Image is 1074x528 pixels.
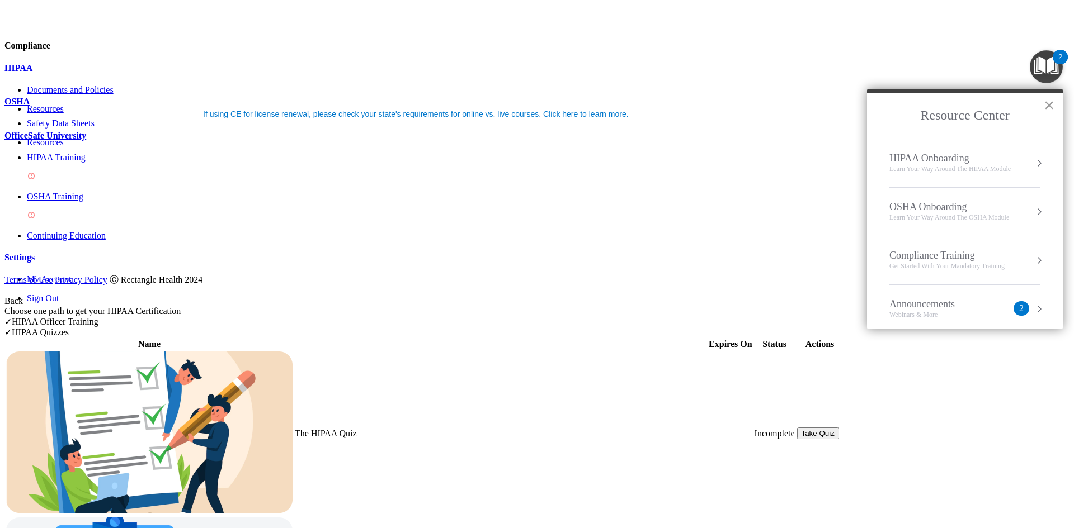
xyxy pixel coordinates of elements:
th: Expires On [708,339,753,350]
button: Close [1044,96,1054,114]
span: Incomplete [755,429,795,438]
a: Resources [27,104,1070,114]
div: Learn your way around the OSHA module [889,213,1009,222]
a: Resources [27,137,1070,148]
a: OfficeSafe University [4,131,1070,141]
th: Status [754,339,795,350]
div: HIPAA Onboarding [889,153,1011,165]
button: If using CE for license renewal, please check your state's requirements for online vs. live cours... [201,108,630,120]
div: Webinars & More [889,310,977,320]
p: OSHA Training [27,192,1070,202]
img: danger-circle.6113f641.png [27,211,36,220]
div: Choose one path to get your HIPAA Certification [4,306,1070,316]
button: Take Quiz [797,427,839,439]
div: HIPAA Quizzes [4,327,1070,337]
div: Learn Your Way around the HIPAA module [889,164,1011,174]
div: Compliance Training [889,250,1005,262]
img: PMB logo [4,4,157,27]
span: ✓ [4,327,12,337]
div: If using CE for license renewal, please check your state's requirements for online vs. live cours... [203,110,629,118]
div: The HIPAA Quiz [295,429,651,439]
button: Open Resource Center, 2 new notifications [1030,50,1063,83]
th: Actions [797,339,844,350]
a: Continuing Education [27,231,1070,241]
a: Back [4,296,23,306]
a: HIPAA Training [27,153,1070,183]
h2: Resource Center [867,93,1063,139]
a: Safety Data Sheets [27,118,1070,129]
a: Sign Out [27,293,1070,303]
a: Privacy Policy [55,275,107,284]
span: ✓ [4,317,12,326]
th: Name [6,339,293,350]
div: Announcements [889,298,977,311]
a: Documents and Policies [27,85,1070,95]
div: 2 [1058,57,1062,72]
img: danger-circle.6113f641.png [27,172,36,180]
p: HIPAA Training [27,153,1070,163]
span: Ⓒ Rectangle Health 2024 [110,275,203,284]
div: HIPAA Officer Training [4,316,1070,327]
h4: Compliance [4,41,1070,51]
a: Settings [4,253,1070,263]
div: Resource Center [867,89,1063,329]
a: OSHA Training [27,192,1070,222]
div: OSHA Onboarding [889,201,1009,213]
div: Get Started with your mandatory training [889,261,1005,271]
a: Terms of Use [4,275,53,284]
a: OSHA [4,97,1070,107]
a: HIPAA [4,63,1070,73]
